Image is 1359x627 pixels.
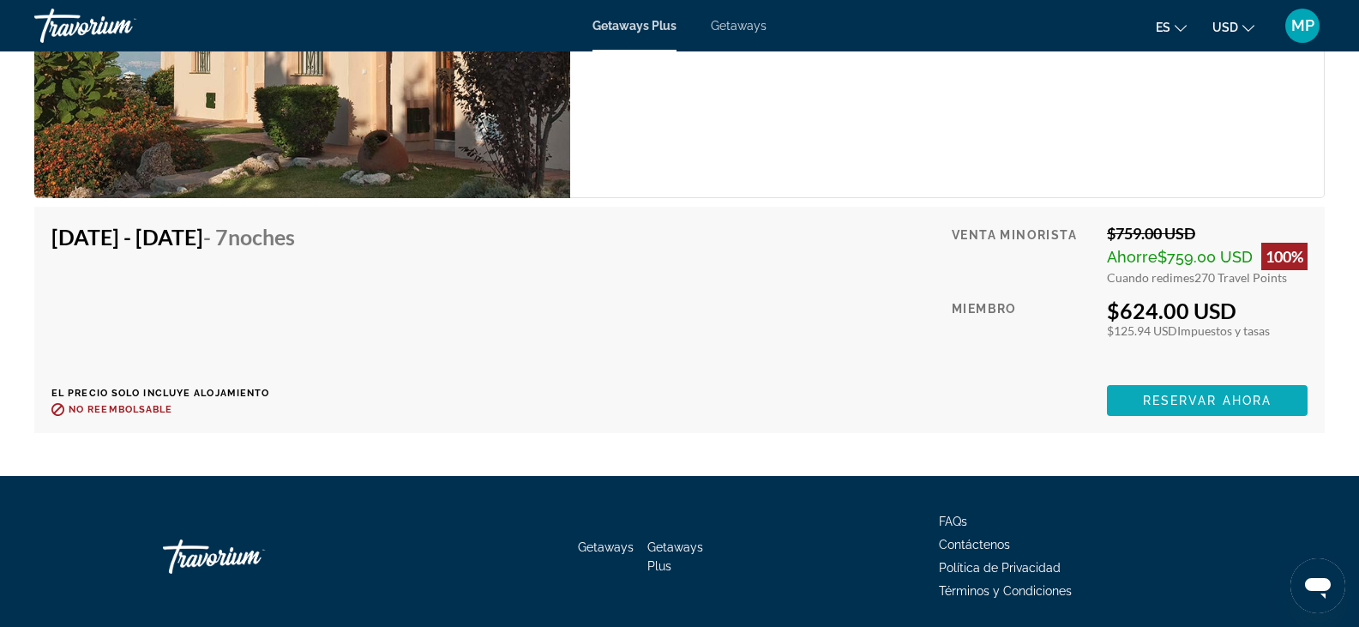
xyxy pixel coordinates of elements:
[51,224,295,250] h4: [DATE] - [DATE]
[1212,21,1238,34] span: USD
[952,224,1094,285] div: Venta minorista
[51,388,308,399] p: El precio solo incluye alojamiento
[939,584,1072,598] a: Términos y Condiciones
[1194,270,1287,285] span: 270 Travel Points
[1212,15,1254,39] button: Change currency
[1107,248,1158,266] span: Ahorre
[1290,558,1345,613] iframe: Botón para iniciar la ventana de mensajería
[1261,243,1308,270] div: 100%
[1158,248,1253,266] span: $759.00 USD
[1177,323,1270,338] span: Impuestos y tasas
[1107,270,1194,285] span: Cuando redimes
[34,3,206,48] a: Travorium
[578,540,634,554] a: Getaways
[939,561,1061,575] a: Política de Privacidad
[228,224,295,250] span: noches
[69,404,173,415] span: No reembolsable
[1156,21,1170,34] span: es
[1156,15,1187,39] button: Change language
[1107,224,1308,243] div: $759.00 USD
[1280,8,1325,44] button: User Menu
[939,515,967,528] a: FAQs
[1107,323,1308,338] div: $125.94 USD
[163,531,334,582] a: Go Home
[1143,394,1272,407] span: Reservar ahora
[647,540,703,573] a: Getaways Plus
[1291,17,1314,34] span: MP
[1107,385,1308,416] button: Reservar ahora
[711,19,767,33] a: Getaways
[1107,298,1308,323] div: $624.00 USD
[952,298,1094,372] div: Miembro
[939,538,1010,552] a: Contáctenos
[203,224,295,250] span: - 7
[592,19,676,33] a: Getaways Plus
